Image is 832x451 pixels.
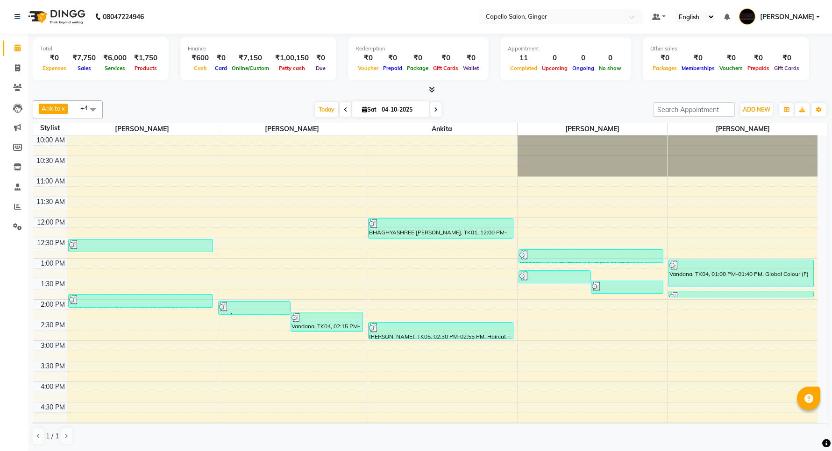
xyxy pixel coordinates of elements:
span: Expenses [40,65,69,71]
div: 12:30 PM [35,238,67,248]
div: Redemption [356,45,481,53]
div: 3:00 PM [39,341,67,351]
span: [PERSON_NAME] [668,123,818,135]
span: Packages [650,65,679,71]
img: logo [24,4,88,30]
div: ₹0 [381,53,405,63]
div: ₹0 [679,53,717,63]
div: ₹7,150 [229,53,271,63]
span: Petty cash [277,65,307,71]
div: 4:00 PM [39,382,67,392]
span: Gift Cards [772,65,802,71]
span: Sales [75,65,93,71]
div: Other sales [650,45,802,53]
div: ₹0 [461,53,481,63]
span: Upcoming [540,65,570,71]
div: 1:00 PM [39,259,67,268]
span: ADD NEW [743,106,770,113]
div: 11:00 AM [35,176,67,186]
span: [PERSON_NAME] [760,12,814,22]
b: 08047224946 [103,4,144,30]
div: Vandana, TK04, 02:00 PM-02:20 PM, Haircut [219,302,290,314]
span: Prepaid [381,65,405,71]
span: Voucher [356,65,381,71]
div: 11 [508,53,540,63]
div: ₹0 [356,53,381,63]
div: ₹0 [213,53,229,63]
div: 2:00 PM [39,300,67,310]
span: Card [213,65,229,71]
div: ₹0 [772,53,802,63]
div: 10:00 AM [35,135,67,145]
span: 1 / 1 [46,431,59,441]
span: Ankita [367,123,517,135]
div: [PERSON_NAME], TK02, 12:30 PM-12:50 PM, Haircut [69,240,213,252]
div: ₹0 [745,53,772,63]
span: Completed [508,65,540,71]
div: [PERSON_NAME], TK05, 02:30 PM-02:55 PM, Haircut + Styling + Shampoo & Conditioner (Loreal) [369,323,512,338]
div: 12:00 PM [35,218,67,227]
div: 2:30 PM [39,320,67,330]
span: Products [132,65,159,71]
div: ₹1,00,150 [271,53,313,63]
input: Search Appointment [653,102,735,117]
div: Stylist [33,123,67,133]
span: +4 [80,104,95,112]
span: Sat [360,106,379,113]
span: Cash [192,65,209,71]
span: Due [313,65,328,71]
div: Vandana, TK04, 02:15 PM-02:45 PM, [PERSON_NAME] Trim/Shave [291,312,363,331]
div: Total [40,45,161,53]
div: [PERSON_NAME], TK03, 01:50 PM-02:10 PM, Haircut [69,295,213,307]
a: x [61,105,65,112]
input: 2025-10-04 [379,103,426,117]
div: 0 [570,53,597,63]
div: [PERSON_NAME], TK03, 01:15 PM-01:35 PM, Haircut [519,271,590,283]
span: Services [102,65,128,71]
span: [PERSON_NAME] [518,123,667,135]
div: ₹0 [717,53,745,63]
div: 5:00 PM [39,423,67,433]
div: [PERSON_NAME], TK02, 12:45 PM-01:05 PM, Haircut [519,250,663,262]
span: Online/Custom [229,65,271,71]
span: No show [597,65,624,71]
div: 0 [597,53,624,63]
span: Today [315,102,338,117]
span: [PERSON_NAME] [217,123,367,135]
div: ₹1,750 [130,53,161,63]
div: ₹600 [188,53,213,63]
div: ₹7,750 [69,53,100,63]
div: 1:30 PM [39,279,67,289]
span: Ankita [42,105,61,112]
div: Vandana, TK04, 01:45 PM-01:55 PM, Eyebrows (F) [669,291,813,297]
div: BHAGHYASHREE [PERSON_NAME], TK01, 12:00 PM-12:30 PM, Keratin Spa [369,218,512,238]
span: Wallet [461,65,481,71]
div: ₹0 [405,53,431,63]
div: ₹0 [650,53,679,63]
div: ₹0 [431,53,461,63]
button: ADD NEW [740,103,773,116]
span: Memberships [679,65,717,71]
div: [PERSON_NAME], TK03, 01:30 PM-01:50 PM, Haircut [591,281,663,293]
div: Finance [188,45,329,53]
div: 10:30 AM [35,156,67,166]
span: Gift Cards [431,65,461,71]
img: Capello Ginger [739,8,755,25]
div: 0 [540,53,570,63]
div: ₹0 [313,53,329,63]
div: ₹6,000 [100,53,130,63]
div: 11:30 AM [35,197,67,207]
div: Appointment [508,45,624,53]
div: ₹0 [40,53,69,63]
div: 4:30 PM [39,402,67,412]
div: Vandana, TK04, 01:00 PM-01:40 PM, Global Colour (F) [669,260,813,287]
iframe: chat widget [793,414,823,442]
span: Vouchers [717,65,745,71]
span: Ongoing [570,65,597,71]
div: 3:30 PM [39,361,67,371]
span: Prepaids [745,65,772,71]
span: Package [405,65,431,71]
span: [PERSON_NAME] [67,123,217,135]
